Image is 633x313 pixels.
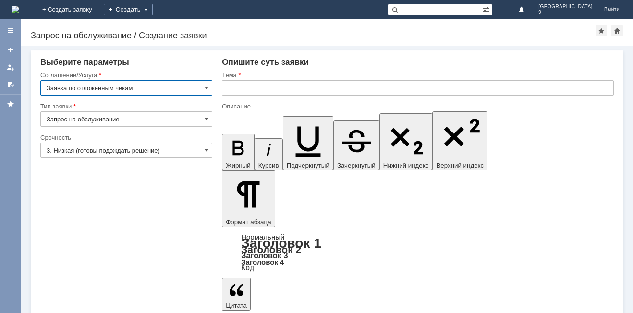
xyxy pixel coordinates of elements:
[40,72,210,78] div: Соглашение/Услуга
[287,162,329,169] span: Подчеркнутый
[40,134,210,141] div: Срочность
[12,6,19,13] img: logo
[241,236,321,251] a: Заголовок 1
[432,111,487,170] button: Верхний индекс
[226,162,251,169] span: Жирный
[596,25,607,36] div: Добавить в избранное
[436,162,484,169] span: Верхний индекс
[538,4,593,10] span: [GEOGRAPHIC_DATA]
[40,58,129,67] span: Выберите параметры
[241,244,301,255] a: Заголовок 2
[611,25,623,36] div: Сделать домашней страницей
[222,103,612,109] div: Описание
[283,116,333,170] button: Подчеркнутый
[222,170,275,227] button: Формат абзаца
[241,233,284,241] a: Нормальный
[31,31,596,40] div: Запрос на обслуживание / Создание заявки
[3,60,18,75] a: Мои заявки
[482,4,492,13] span: Расширенный поиск
[3,42,18,58] a: Создать заявку
[258,162,279,169] span: Курсив
[222,72,612,78] div: Тема
[12,6,19,13] a: Перейти на домашнюю страницу
[40,103,210,109] div: Тип заявки
[337,162,376,169] span: Зачеркнутый
[222,234,614,271] div: Формат абзаца
[538,10,593,15] span: 9
[104,4,153,15] div: Создать
[241,258,284,266] a: Заголовок 4
[222,278,251,311] button: Цитата
[222,134,255,170] button: Жирный
[226,218,271,226] span: Формат абзаца
[333,120,379,170] button: Зачеркнутый
[241,251,288,260] a: Заголовок 3
[3,77,18,92] a: Мои согласования
[255,138,283,170] button: Курсив
[222,58,309,67] span: Опишите суть заявки
[226,302,247,309] span: Цитата
[379,113,433,170] button: Нижний индекс
[383,162,429,169] span: Нижний индекс
[241,264,254,272] a: Код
